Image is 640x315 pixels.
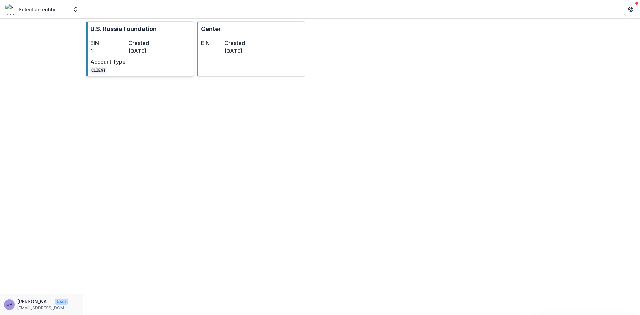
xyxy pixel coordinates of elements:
[128,39,164,47] dt: Created
[90,47,126,55] dd: 1
[17,298,52,305] p: [PERSON_NAME]
[71,301,79,309] button: More
[90,39,126,47] dt: EIN
[224,39,245,47] dt: Created
[90,24,157,33] p: U.S. Russia Foundation
[90,58,126,66] dt: Account Type
[201,39,222,47] dt: EIN
[55,299,68,305] p: User
[197,21,305,77] a: CenterEINCreated[DATE]
[6,302,12,307] div: Gennady Podolny
[71,3,80,16] button: Open entity switcher
[201,24,221,33] p: Center
[128,47,164,55] dd: [DATE]
[624,3,637,16] button: Get Help
[5,4,16,15] img: Select an entity
[17,305,68,311] p: [EMAIL_ADDRESS][DOMAIN_NAME]
[90,67,106,74] code: CLIENT
[19,6,55,13] p: Select an entity
[86,21,194,77] a: U.S. Russia FoundationEIN1Created[DATE]Account TypeCLIENT
[224,47,245,55] dd: [DATE]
